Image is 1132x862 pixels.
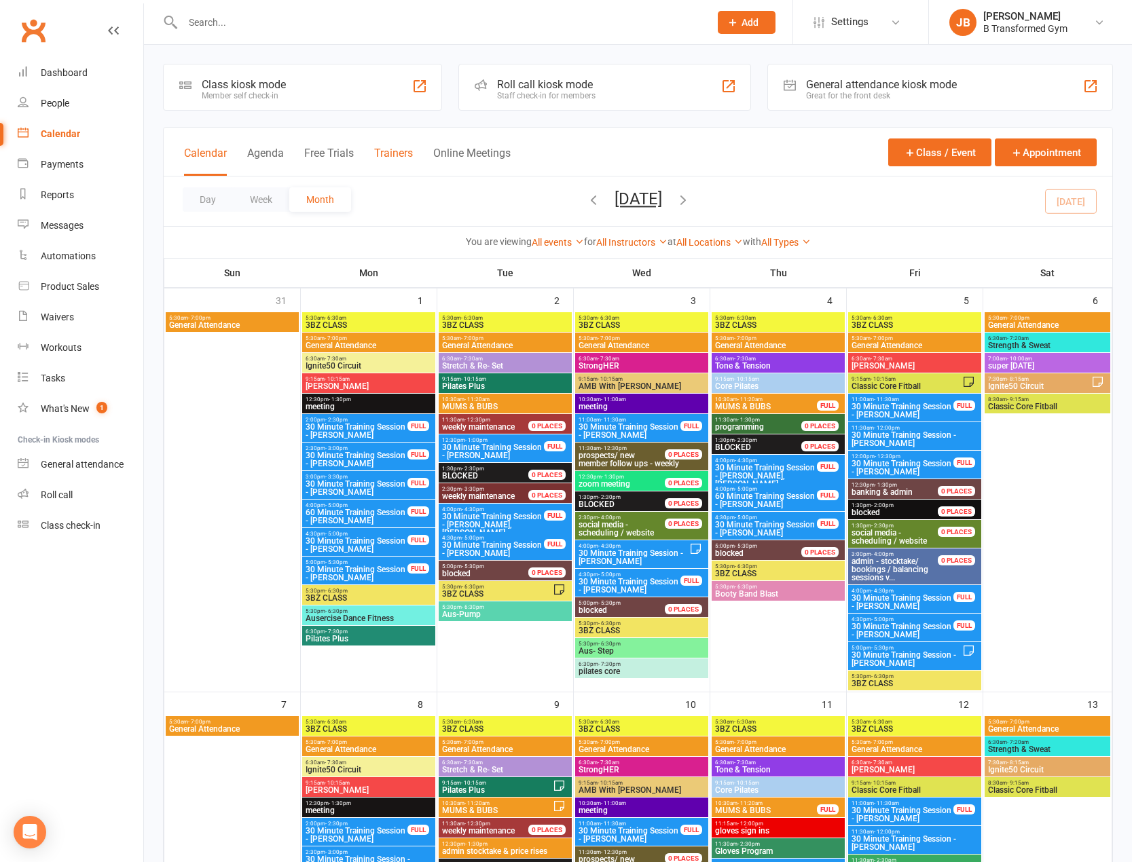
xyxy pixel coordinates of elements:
[305,537,408,553] span: 30 Minute Training Session - [PERSON_NAME]
[441,321,569,329] span: 3BZ CLASS
[18,180,143,210] a: Reports
[289,187,351,212] button: Month
[714,521,818,537] span: 30 Minute Training Session - [PERSON_NAME]
[875,482,897,488] span: - 1:30pm
[598,543,621,549] span: - 4:30pm
[305,402,433,411] span: meeting
[442,422,515,432] span: weekly maintenance
[325,335,347,341] span: - 7:00pm
[305,445,408,451] span: 2:30pm
[598,514,621,521] span: - 4:00pm
[714,396,818,402] span: 10:30am
[305,356,433,362] span: 6:30am
[851,431,979,447] span: 30 Minute Training Session - [PERSON_NAME]
[18,58,143,88] a: Dashboard
[578,514,681,521] span: 2:30pm
[462,466,484,472] span: - 2:30pm
[714,437,818,443] span: 1:30pm
[441,512,545,537] span: 30 Minute Training Session - [PERSON_NAME], [PERSON_NAME]...
[579,479,630,489] span: zoom meeting
[964,288,983,311] div: 5
[851,382,962,390] span: Classic Core Fitball
[305,376,433,382] span: 9:15am
[987,356,1108,362] span: 7:00am
[953,457,975,468] div: FULL
[817,490,839,500] div: FULL
[598,376,623,382] span: - 10:15am
[325,376,350,382] span: - 10:15am
[714,335,842,341] span: 5:30am
[851,335,979,341] span: 5:30am
[1007,376,1029,382] span: - 8:15am
[995,138,1097,166] button: Appointment
[325,356,346,362] span: - 7:30am
[852,487,913,497] span: banking & admin
[41,67,88,78] div: Dashboard
[578,451,681,468] span: member follow ups - weekly
[578,474,681,480] span: 12:30pm
[714,321,842,329] span: 3BZ CLASS
[938,506,975,517] div: 0 PLACES
[202,91,286,100] div: Member self check-in
[305,341,433,350] span: General Attendance
[601,417,626,423] span: - 11:30am
[851,321,979,329] span: 3BZ CLASS
[734,315,756,321] span: - 6:30am
[714,563,842,569] span: 5:30pm
[584,236,596,247] strong: for
[761,237,811,248] a: All Types
[817,519,839,529] div: FULL
[554,288,573,311] div: 2
[325,417,348,423] span: - 2:30pm
[615,189,662,208] button: [DATE]
[806,78,957,91] div: General attendance kiosk mode
[418,288,437,311] div: 1
[18,510,143,541] a: Class kiosk mode
[737,417,760,423] span: - 1:30pm
[305,335,433,341] span: 5:30am
[301,259,437,287] th: Mon
[441,541,545,557] span: 30 Minute Training Session - [PERSON_NAME]
[441,417,545,423] span: 11:30am
[465,437,488,443] span: - 1:00pm
[18,149,143,180] a: Payments
[851,341,979,350] span: General Attendance
[18,333,143,363] a: Workouts
[851,396,954,402] span: 11:00am
[801,421,839,431] div: 0 PLACES
[601,396,626,402] span: - 11:00am
[851,315,979,321] span: 5:30am
[578,362,706,370] span: StrongHER
[18,210,143,241] a: Messages
[983,10,1067,22] div: [PERSON_NAME]
[676,237,743,248] a: All Locations
[407,535,429,545] div: FULL
[305,508,408,525] span: 60 Minute Training Session - [PERSON_NAME]
[305,480,408,496] span: 30 Minute Training Session - [PERSON_NAME]
[714,543,818,549] span: 5:00pm
[851,482,954,488] span: 12:30pm
[305,315,433,321] span: 5:30am
[714,464,818,488] span: 30 Minute Training Session - [PERSON_NAME], [PERSON_NAME]...
[668,236,676,247] strong: at
[691,288,710,311] div: 3
[578,402,706,411] span: meeting
[18,394,143,424] a: What's New1
[714,382,842,390] span: Core Pilates
[714,362,842,370] span: Tone & Tension
[497,78,596,91] div: Roll call kiosk mode
[578,315,706,321] span: 5:30am
[18,302,143,333] a: Waivers
[179,13,700,32] input: Search...
[851,551,954,557] span: 3:00pm
[578,376,706,382] span: 9:15am
[801,547,839,557] div: 0 PLACES
[983,22,1067,35] div: B Transformed Gym
[183,187,233,212] button: Day
[305,417,408,423] span: 2:00pm
[735,563,757,569] span: - 6:30pm
[325,502,348,508] span: - 5:00pm
[851,425,979,431] span: 11:30am
[714,457,818,464] span: 4:00pm
[18,480,143,510] a: Roll call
